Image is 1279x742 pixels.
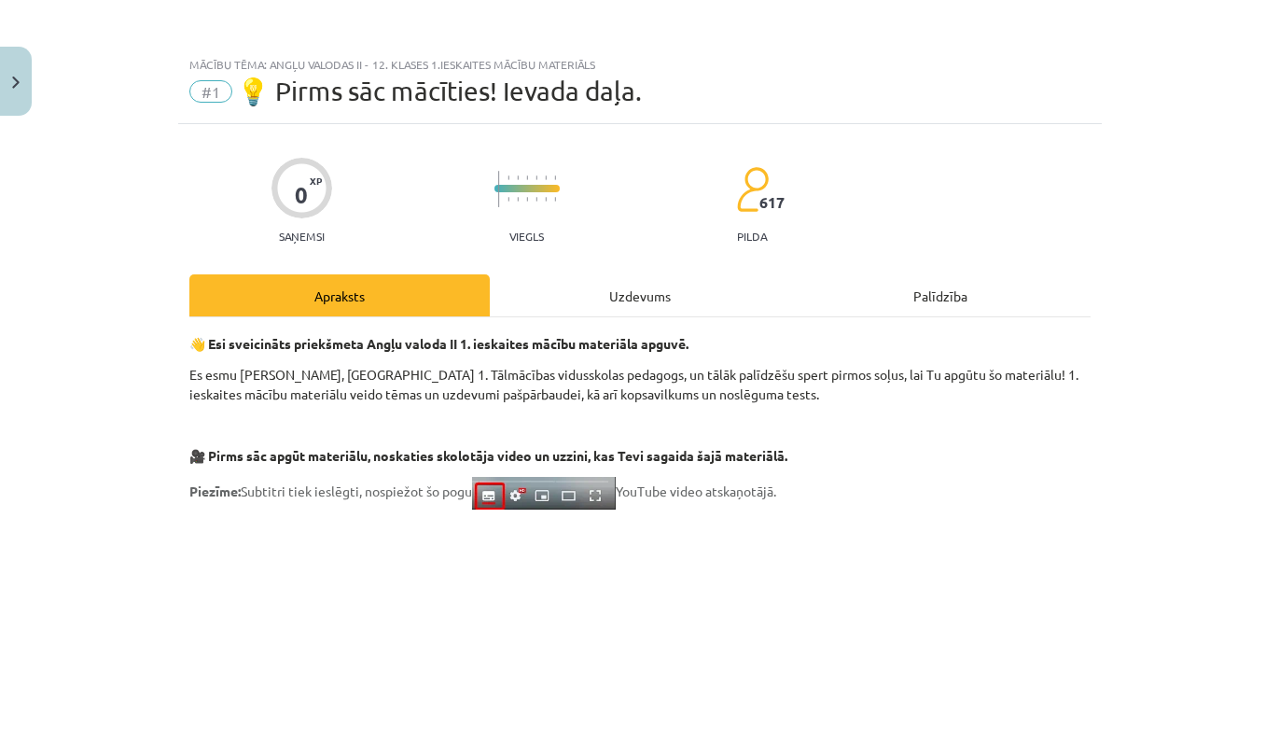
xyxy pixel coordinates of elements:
[507,197,509,202] img: icon-short-line-57e1e144782c952c97e751825c79c345078a6d821885a25fce030b3d8c18986b.svg
[535,175,537,180] img: icon-short-line-57e1e144782c952c97e751825c79c345078a6d821885a25fce030b3d8c18986b.svg
[271,230,332,243] p: Saņemsi
[189,58,1091,71] div: Mācību tēma: Angļu valodas ii - 12. klases 1.ieskaites mācību materiāls
[189,274,490,316] div: Apraksts
[759,194,785,211] span: 617
[237,76,642,106] span: 💡 Pirms sāc mācīties! Ievada daļa.
[498,171,500,207] img: icon-long-line-d9ea69661e0d244f92f715978eff75569469978d946b2353a9bb055b3ed8787d.svg
[310,175,322,186] span: XP
[507,175,509,180] img: icon-short-line-57e1e144782c952c97e751825c79c345078a6d821885a25fce030b3d8c18986b.svg
[736,166,769,213] img: students-c634bb4e5e11cddfef0936a35e636f08e4e9abd3cc4e673bd6f9a4125e45ecb1.svg
[189,80,232,103] span: #1
[189,335,688,352] strong: 👋 Esi sveicināts priekšmeta Angļu valoda II 1. ieskaites mācību materiāla apguvē.
[189,447,787,464] strong: 🎥 Pirms sāc apgūt materiālu, noskaties skolotāja video un uzzini, kas Tevi sagaida šajā materiālā.
[737,230,767,243] p: pilda
[189,483,241,499] strong: Piezīme:
[490,274,790,316] div: Uzdevums
[554,197,556,202] img: icon-short-line-57e1e144782c952c97e751825c79c345078a6d821885a25fce030b3d8c18986b.svg
[526,175,528,180] img: icon-short-line-57e1e144782c952c97e751825c79c345078a6d821885a25fce030b3d8c18986b.svg
[517,175,519,180] img: icon-short-line-57e1e144782c952c97e751825c79c345078a6d821885a25fce030b3d8c18986b.svg
[545,197,547,202] img: icon-short-line-57e1e144782c952c97e751825c79c345078a6d821885a25fce030b3d8c18986b.svg
[545,175,547,180] img: icon-short-line-57e1e144782c952c97e751825c79c345078a6d821885a25fce030b3d8c18986b.svg
[12,77,20,89] img: icon-close-lesson-0947bae3869378f0d4975bcd49f059093ad1ed9edebbc8119c70593378902aed.svg
[790,274,1091,316] div: Palīdzība
[295,182,308,208] div: 0
[526,197,528,202] img: icon-short-line-57e1e144782c952c97e751825c79c345078a6d821885a25fce030b3d8c18986b.svg
[517,197,519,202] img: icon-short-line-57e1e144782c952c97e751825c79c345078a6d821885a25fce030b3d8c18986b.svg
[509,230,544,243] p: Viegls
[535,197,537,202] img: icon-short-line-57e1e144782c952c97e751825c79c345078a6d821885a25fce030b3d8c18986b.svg
[189,483,776,499] span: Subtitri tiek ieslēgti, nospiežot šo pogu YouTube video atskaņotājā.
[554,175,556,180] img: icon-short-line-57e1e144782c952c97e751825c79c345078a6d821885a25fce030b3d8c18986b.svg
[189,365,1091,404] p: Es esmu [PERSON_NAME], [GEOGRAPHIC_DATA] 1. Tālmācības vidusskolas pedagogs, un tālāk palīdzēšu s...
